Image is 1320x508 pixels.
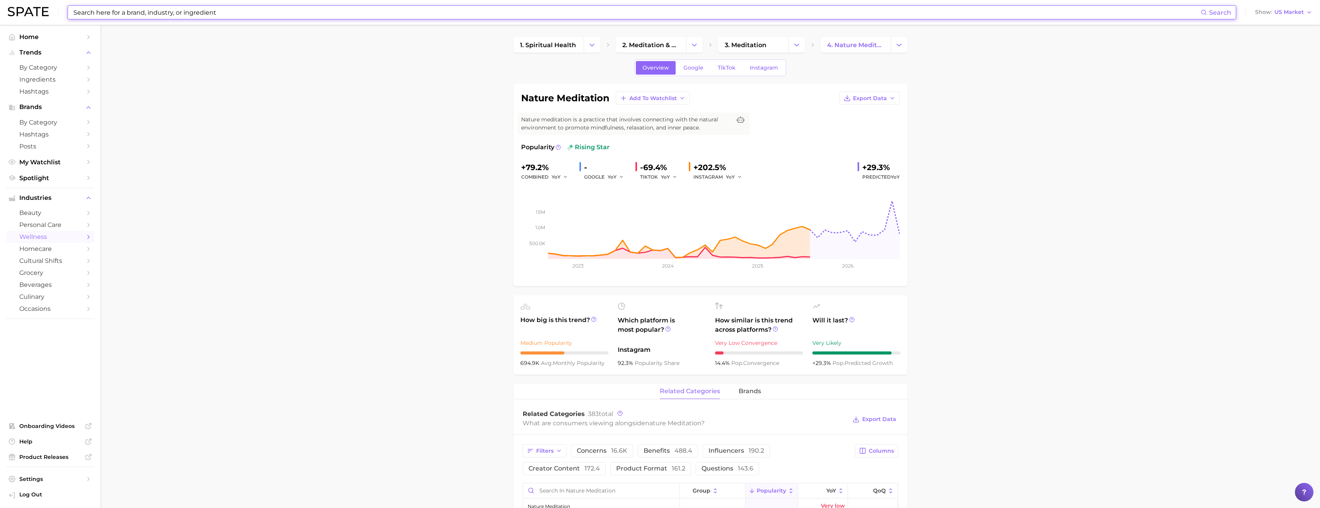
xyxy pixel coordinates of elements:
[618,316,706,341] span: Which platform is most popular?
[19,49,81,56] span: Trends
[6,420,94,432] a: Onboarding Videos
[536,448,554,454] span: Filters
[6,116,94,128] a: by Category
[672,465,685,472] span: 161.2
[19,491,88,498] span: Log Out
[812,360,832,367] span: +29.3%
[6,303,94,315] a: occasions
[640,172,683,182] div: TIKTOK
[832,360,893,367] span: predicted growth
[567,144,573,150] img: rising star
[715,351,803,355] div: 1 / 10
[19,293,81,300] span: culinary
[661,172,678,182] button: YoY
[6,219,94,231] a: personal care
[1209,9,1231,16] span: Search
[827,41,884,49] span: 4. nature meditation
[19,233,81,240] span: wellness
[19,245,81,252] span: homecare
[686,37,703,53] button: Change Category
[891,37,907,53] button: Change Category
[520,351,608,355] div: 5 / 10
[8,7,49,16] img: SPATE
[693,161,747,174] div: +202.5%
[19,281,81,288] span: beverages
[584,37,600,53] button: Change Category
[6,451,94,463] a: Product Releases
[821,37,891,53] a: 4. nature meditation
[521,94,610,103] h1: nature meditation
[6,85,94,97] a: Hashtags
[6,436,94,447] a: Help
[853,95,887,102] span: Export Data
[577,448,627,454] span: concerns
[693,488,710,494] span: group
[674,447,692,454] span: 488.4
[731,360,779,367] span: convergence
[842,263,853,269] tspan: 2026
[513,37,584,53] a: 1. spiritual health
[584,465,600,472] span: 172.4
[812,316,900,334] span: Will it last?
[19,476,81,482] span: Settings
[73,6,1201,19] input: Search here for a brand, industry, or ingredient
[718,65,736,71] span: TikTok
[1274,10,1304,14] span: US Market
[708,448,764,454] span: influencers
[644,448,692,454] span: benefits
[19,143,81,150] span: Posts
[567,143,610,152] span: rising star
[6,172,94,184] a: Spotlight
[19,131,81,138] span: Hashtags
[616,37,686,53] a: 2. meditation & yoga
[862,161,900,174] div: +29.3%
[19,423,81,430] span: Onboarding Videos
[19,76,81,83] span: Ingredients
[891,174,900,180] span: YoY
[618,360,635,367] span: 92.3%
[640,161,683,174] div: -69.4%
[862,172,900,182] span: Predicted
[528,465,600,472] span: creator content
[715,360,731,367] span: 14.4%
[725,41,766,49] span: 3. meditation
[661,174,670,180] span: YoY
[788,37,805,53] button: Change Category
[683,65,703,71] span: Google
[6,207,94,219] a: beauty
[19,453,81,460] span: Product Releases
[6,73,94,85] a: Ingredients
[635,360,680,367] span: popularity share
[19,221,81,228] span: personal care
[750,65,778,71] span: Instagram
[19,194,81,201] span: Industries
[541,360,605,367] span: monthly popularity
[812,338,900,348] div: Very Likely
[608,172,624,182] button: YoY
[611,447,627,454] span: 16.6k
[588,410,613,418] span: total
[798,483,848,498] button: YoY
[851,414,898,425] button: Export Data
[6,31,94,43] a: Home
[19,174,81,182] span: Spotlight
[19,64,81,71] span: by Category
[6,192,94,204] button: Industries
[588,410,599,418] span: 383
[739,388,761,395] span: brands
[873,488,886,494] span: QoQ
[520,360,541,367] span: 694.9k
[812,351,900,355] div: 9 / 10
[731,360,743,367] abbr: popularity index
[6,61,94,73] a: by Category
[6,140,94,152] a: Posts
[677,61,710,75] a: Google
[573,263,584,269] tspan: 2023
[6,47,94,58] button: Trends
[523,410,585,418] span: Related Categories
[523,444,566,457] button: Filters
[726,172,742,182] button: YoY
[757,488,786,494] span: Popularity
[584,161,629,174] div: -
[616,92,690,105] button: Add to Watchlist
